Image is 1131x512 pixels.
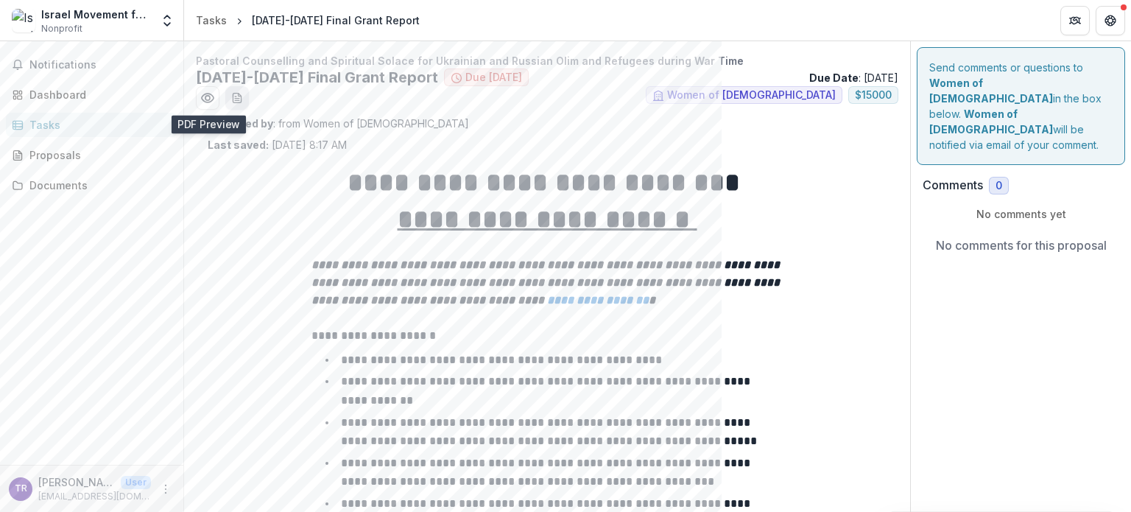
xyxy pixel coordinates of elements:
strong: Due Date [809,71,859,84]
div: Send comments or questions to in the box below. will be notified via email of your comment. [917,47,1125,165]
img: Israel Movement for Progressive Judaism [12,9,35,32]
div: Dashboard [29,87,166,102]
div: Documents [29,178,166,193]
a: Tasks [190,10,233,31]
p: : [DATE] [809,70,898,85]
span: Nonprofit [41,22,82,35]
button: Get Help [1096,6,1125,35]
button: Partners [1060,6,1090,35]
div: Tasks [196,13,227,28]
span: Due [DATE] [465,71,522,84]
span: Notifications [29,59,172,71]
strong: Assigned by [208,117,273,130]
button: download-word-button [225,86,249,110]
h2: Comments [923,178,983,192]
p: [PERSON_NAME] [38,474,115,490]
p: [EMAIL_ADDRESS][DOMAIN_NAME] [38,490,151,503]
div: Proposals [29,147,166,163]
button: Open entity switcher [157,6,177,35]
p: : from Women of [DEMOGRAPHIC_DATA] [208,116,887,131]
button: Preview 695f47ef-5faf-42cf-b602-fd0d576fd279.pdf [196,86,219,110]
p: [DATE] 8:17 AM [208,137,347,152]
a: Documents [6,173,177,197]
nav: breadcrumb [190,10,426,31]
div: Tasks [29,117,166,133]
div: Tamar Roig [15,484,27,494]
p: User [121,476,151,489]
a: Dashboard [6,83,177,107]
a: Tasks [6,113,177,137]
span: $ 15000 [855,89,892,102]
span: Women of [DEMOGRAPHIC_DATA] [667,89,836,102]
p: No comments yet [923,206,1119,222]
p: No comments for this proposal [936,236,1107,254]
a: Proposals [6,143,177,167]
p: Pastoral Counselling and Spiritual Solace for Ukrainian and Russian Olim and Refugees during War ... [196,53,898,69]
strong: Women of [DEMOGRAPHIC_DATA] [929,77,1053,105]
strong: Last saved: [208,138,269,151]
button: More [157,480,175,498]
strong: Women of [DEMOGRAPHIC_DATA] [929,108,1053,136]
span: 0 [996,180,1002,192]
h2: [DATE]-[DATE] Final Grant Report [196,69,438,86]
div: Israel Movement for Progressive [DEMOGRAPHIC_DATA] [41,7,151,22]
button: Notifications [6,53,177,77]
div: [DATE]-[DATE] Final Grant Report [252,13,420,28]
